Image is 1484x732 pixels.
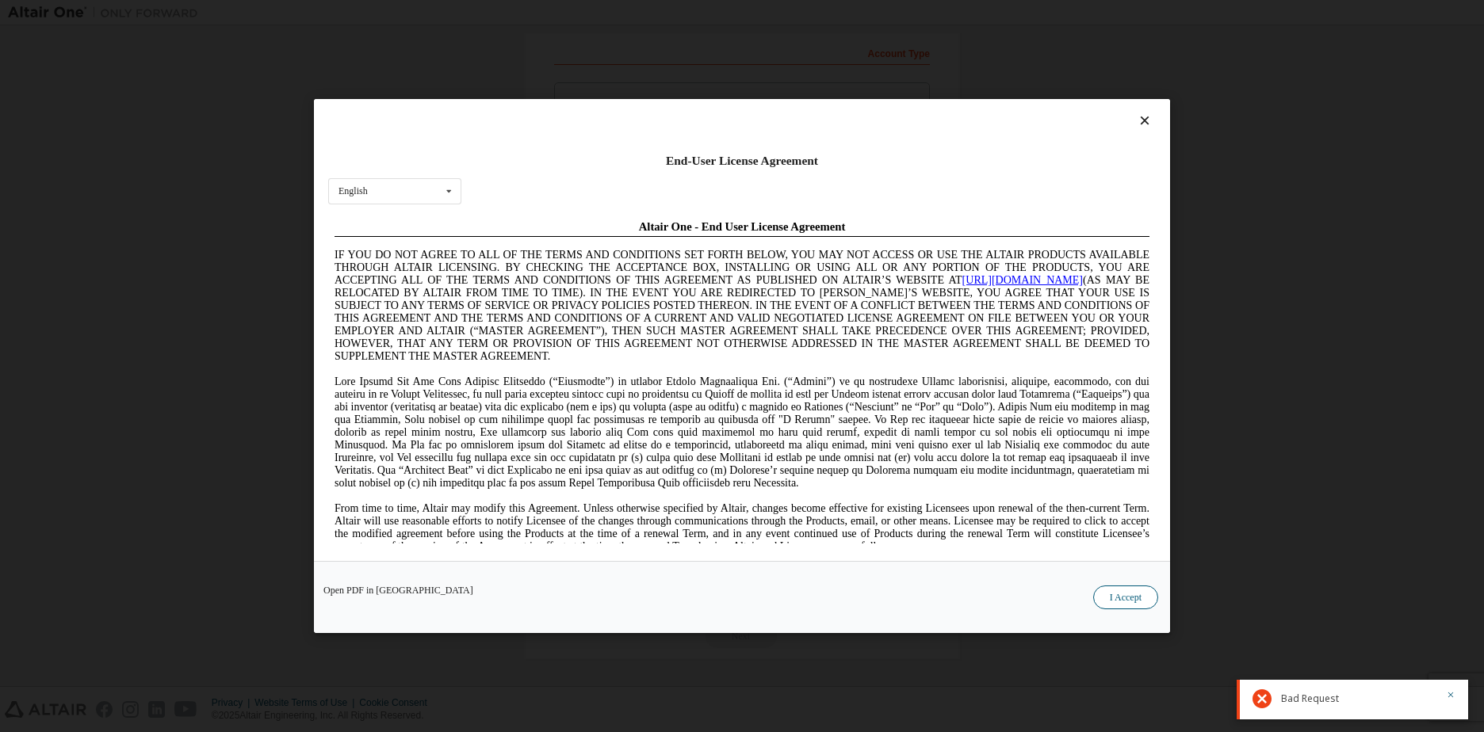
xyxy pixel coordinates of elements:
[6,35,821,148] span: IF YOU DO NOT AGREE TO ALL OF THE TERMS AND CONDITIONS SET FORTH BELOW, YOU MAY NOT ACCESS OR USE...
[634,60,755,72] a: [URL][DOMAIN_NAME]
[6,162,821,275] span: Lore Ipsumd Sit Ame Cons Adipisc Elitseddo (“Eiusmodte”) in utlabor Etdolo Magnaaliqua Eni. (“Adm...
[338,186,368,196] div: English
[311,6,518,19] span: Altair One - End User License Agreement
[328,153,1156,169] div: End-User License Agreement
[6,288,821,338] span: From time to time, Altair may modify this Agreement. Unless otherwise specified by Altair, change...
[1093,585,1158,609] button: I Accept
[323,585,473,595] a: Open PDF in [GEOGRAPHIC_DATA]
[1281,692,1339,705] span: Bad Request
